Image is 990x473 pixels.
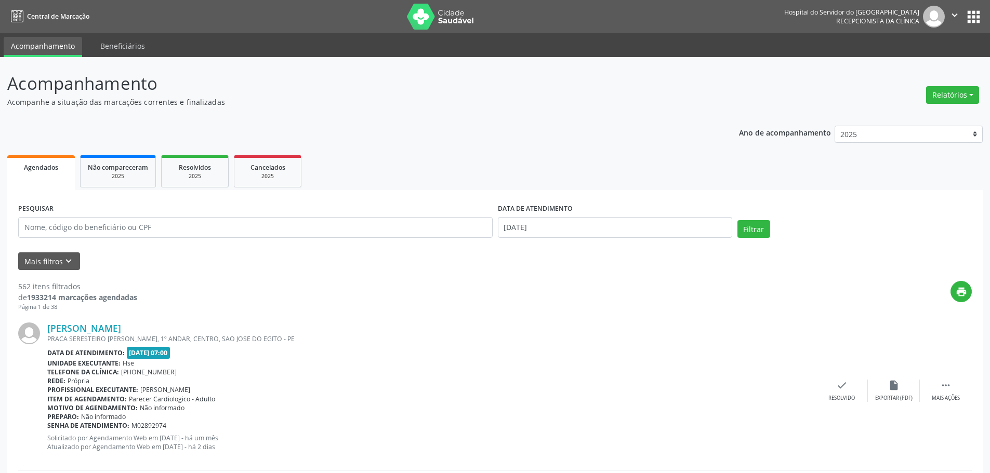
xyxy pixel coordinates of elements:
div: Resolvido [828,395,855,402]
p: Ano de acompanhamento [739,126,831,139]
a: Central de Marcação [7,8,89,25]
i: keyboard_arrow_down [63,255,74,267]
div: 2025 [242,172,294,180]
div: 2025 [88,172,148,180]
p: Acompanhamento [7,71,690,97]
span: Parecer Cardiologico - Adulto [129,395,215,403]
b: Motivo de agendamento: [47,403,138,412]
b: Data de atendimento: [47,348,125,357]
a: Beneficiários [93,37,152,55]
b: Item de agendamento: [47,395,127,403]
a: [PERSON_NAME] [47,322,121,334]
label: DATA DE ATENDIMENTO [498,201,573,217]
img: img [18,322,40,344]
button: Filtrar [737,220,770,238]
span: [PHONE_NUMBER] [121,368,177,376]
div: 562 itens filtrados [18,281,137,292]
b: Telefone da clínica: [47,368,119,376]
div: Página 1 de 38 [18,303,137,312]
b: Preparo: [47,412,79,421]
span: Hse [123,359,134,368]
span: Não compareceram [88,163,148,172]
input: Selecione um intervalo [498,217,732,238]
b: Profissional executante: [47,385,138,394]
span: [DATE] 07:00 [127,347,170,359]
span: Recepcionista da clínica [836,17,919,25]
span: Cancelados [250,163,285,172]
div: Mais ações [932,395,960,402]
span: Agendados [24,163,58,172]
span: Própria [68,376,89,385]
a: Acompanhamento [4,37,82,57]
div: Exportar (PDF) [875,395,913,402]
input: Nome, código do beneficiário ou CPF [18,217,493,238]
button: Mais filtroskeyboard_arrow_down [18,252,80,271]
button:  [945,6,965,28]
p: Acompanhe a situação das marcações correntes e finalizadas [7,97,690,107]
img: img [923,6,945,28]
b: Unidade executante: [47,359,121,368]
span: Não informado [140,403,184,412]
span: M02892974 [131,421,166,430]
span: Não informado [81,412,126,421]
label: PESQUISAR [18,201,54,217]
button: Relatórios [926,86,979,104]
i: insert_drive_file [888,380,900,391]
b: Rede: [47,376,65,385]
b: Senha de atendimento: [47,421,129,430]
div: Hospital do Servidor do [GEOGRAPHIC_DATA] [784,8,919,17]
strong: 1933214 marcações agendadas [27,292,137,302]
span: [PERSON_NAME] [140,385,190,394]
i:  [940,380,952,391]
span: Central de Marcação [27,12,89,21]
i:  [949,9,960,21]
p: Solicitado por Agendamento Web em [DATE] - há um mês Atualizado por Agendamento Web em [DATE] - h... [47,434,816,451]
button: print [951,281,972,302]
span: Resolvidos [179,163,211,172]
i: print [956,286,967,298]
i: check [836,380,848,391]
button: apps [965,8,983,26]
div: de [18,292,137,303]
div: 2025 [169,172,221,180]
div: PRACA SERESTEIRO [PERSON_NAME], 1º ANDAR, CENTRO, SAO JOSE DO EGITO - PE [47,334,816,343]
